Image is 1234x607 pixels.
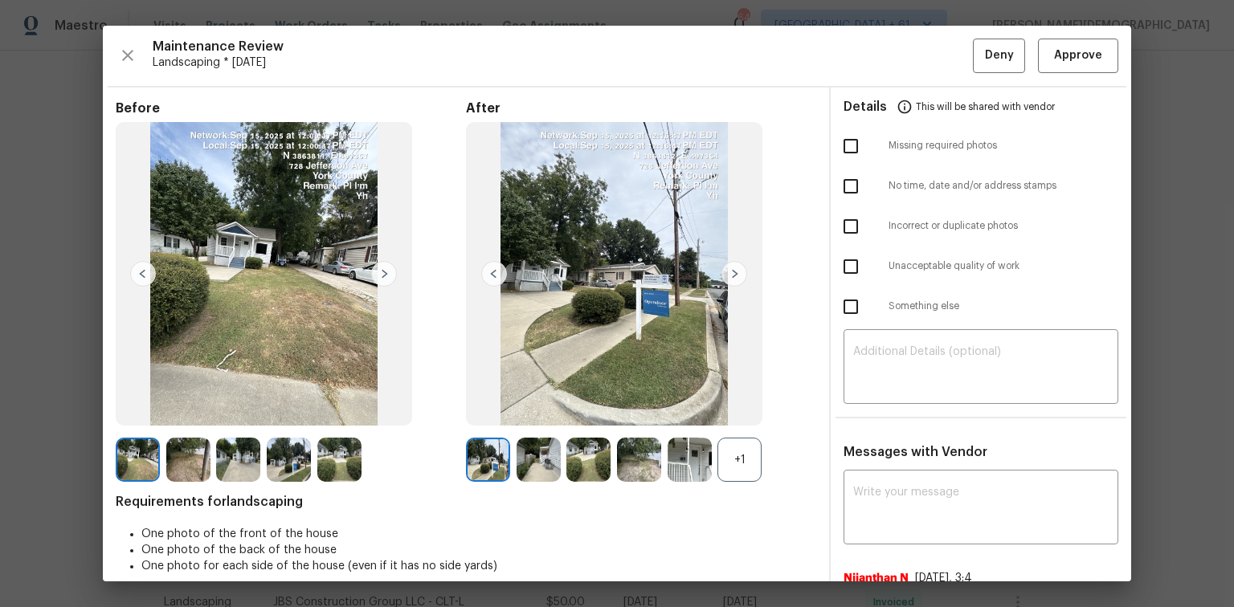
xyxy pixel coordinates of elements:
div: Unacceptable quality of work [831,246,1131,287]
button: Approve [1038,39,1118,73]
div: +1 [717,438,762,482]
img: left-chevron-button-url [130,261,156,287]
li: One photo for each side of the house (even if it has no side yards) [141,558,816,574]
div: Incorrect or duplicate photos [831,206,1131,246]
span: Before [116,100,466,116]
img: right-chevron-button-url [721,261,747,287]
span: Deny [985,46,1014,66]
span: After [466,100,816,116]
span: Details [844,88,887,126]
span: [DATE], 3:4 [915,572,972,584]
span: Requirements for landscaping [116,494,816,510]
span: No time, date and/or address stamps [889,179,1118,193]
span: Missing required photos [889,139,1118,153]
div: No time, date and/or address stamps [831,166,1131,206]
button: Deny [973,39,1025,73]
span: Something else [889,299,1118,313]
span: Messages with Vendor [844,446,987,458]
span: Unacceptable quality of work [889,259,1118,273]
li: One photo of the back of the house [141,542,816,558]
div: Something else [831,287,1131,327]
div: Missing required photos [831,126,1131,166]
span: Incorrect or duplicate photos [889,219,1118,233]
img: left-chevron-button-url [481,261,507,287]
span: This will be shared with vendor [916,88,1055,126]
span: Approve [1054,46,1102,66]
span: Landscaping * [DATE] [153,55,973,71]
img: right-chevron-button-url [371,261,397,287]
span: Nijanthan N [844,570,909,586]
li: One photo of the front of the house [141,526,816,542]
span: Maintenance Review [153,39,973,55]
